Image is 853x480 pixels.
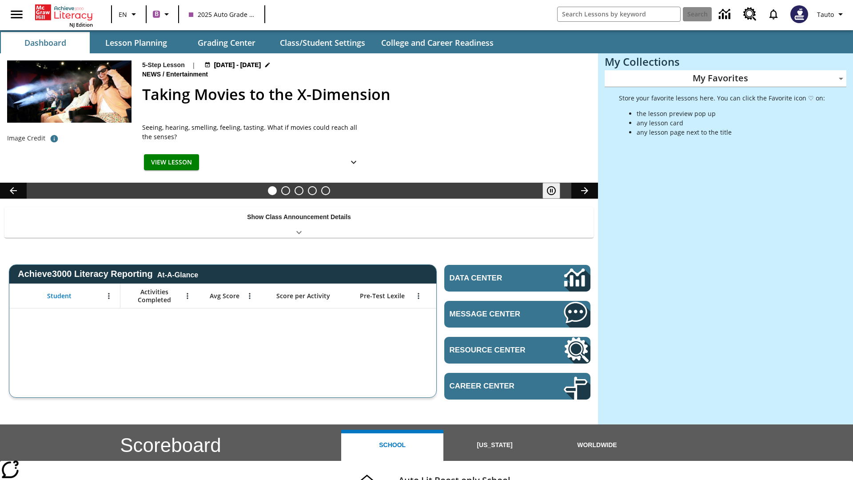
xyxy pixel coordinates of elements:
p: Store your favorite lessons here. You can click the Favorite icon ♡ on: [619,93,825,103]
h3: My Collections [605,56,846,68]
p: Show Class Announcement Details [247,212,351,222]
span: Message Center [450,310,537,319]
button: College and Career Readiness [374,32,501,53]
div: Seeing, hearing, smelling, feeling, tasting. What if movies could reach all the senses? [142,123,364,141]
button: Grading Center [182,32,271,53]
div: At-A-Glance [157,269,198,279]
a: Resource Center, Will open in new tab [444,337,590,364]
button: Open side menu [4,1,30,28]
p: Image Credit [7,134,45,143]
button: Slide 2 Do You Want Fries With That? [281,186,290,195]
button: Slide 1 Taking Movies to the X-Dimension [268,186,277,195]
button: [US_STATE] [443,430,546,461]
button: Profile/Settings [813,6,849,22]
span: Activities Completed [125,288,183,304]
button: Slide 5 Career Lesson [321,186,330,195]
span: Resource Center [450,346,537,355]
div: Pause [542,183,569,199]
img: Panel in front of the seats sprays water mist to the happy audience at a 4DX-equipped theater. [7,60,132,123]
button: Open Menu [412,289,425,303]
span: Student [47,292,72,300]
span: Achieve3000 Literacy Reporting [18,269,198,279]
div: Show Class Announcement Details [4,207,594,238]
img: Avatar [790,5,808,23]
span: / [163,71,164,78]
span: | [192,60,195,70]
span: NJ Edition [69,21,93,28]
button: Boost Class color is purple. Change class color [149,6,175,22]
span: Avg Score [210,292,239,300]
li: any lesson card [637,118,825,128]
button: Lesson carousel, Next [571,183,598,199]
h2: Taking Movies to the X-Dimension [142,83,587,106]
input: search field [558,7,680,21]
span: Data Center [450,274,534,283]
a: Notifications [762,3,785,26]
span: Tauto [817,10,834,19]
button: Slide 4 Pre-release lesson [308,186,317,195]
span: Career Center [450,382,537,391]
button: Aug 18 - Aug 24 Choose Dates [203,60,273,70]
button: Language: EN, Select a language [115,6,143,22]
button: Lesson Planning [92,32,180,53]
button: Open Menu [181,289,194,303]
button: Photo credit: Photo by The Asahi Shimbun via Getty Images [45,131,63,147]
p: 5-Step Lesson [142,60,185,70]
button: Slide 3 Cars of the Future? [295,186,303,195]
a: Data Center [444,265,590,292]
button: Select a new avatar [785,3,813,26]
button: School [341,430,443,461]
a: Home [35,4,93,21]
a: Data Center [713,2,738,27]
button: Open Menu [243,289,256,303]
span: B [155,8,159,20]
li: the lesson preview pop up [637,109,825,118]
span: News [142,70,163,80]
span: Score per Activity [276,292,330,300]
a: Career Center [444,373,590,400]
button: View Lesson [144,154,199,171]
button: Dashboard [1,32,90,53]
li: any lesson page next to the title [637,128,825,137]
span: Pre-Test Lexile [360,292,405,300]
a: Resource Center, Will open in new tab [738,2,762,26]
span: EN [119,10,127,19]
span: Entertainment [166,70,210,80]
a: Message Center [444,301,590,328]
div: Home [35,3,93,28]
button: Pause [542,183,560,199]
span: [DATE] - [DATE] [214,60,261,70]
button: Class/Student Settings [273,32,372,53]
button: Show Details [345,154,363,171]
button: Open Menu [102,289,116,303]
span: 2025 Auto Grade 1 C [189,10,255,19]
div: My Favorites [605,70,846,87]
button: Worldwide [546,430,648,461]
